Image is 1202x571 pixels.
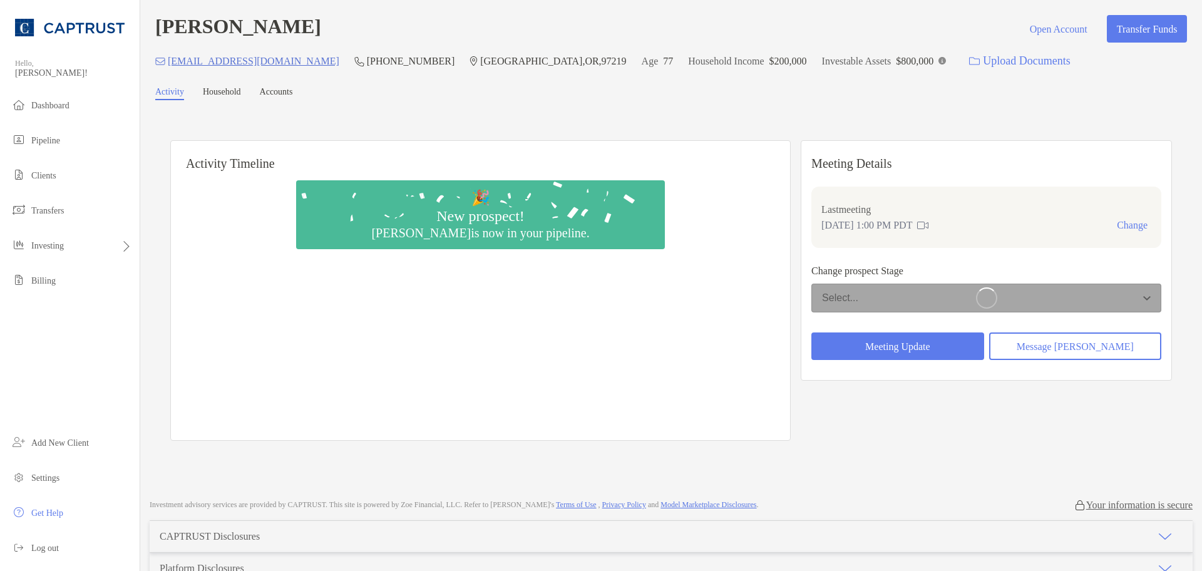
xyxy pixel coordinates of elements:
p: Household Income [688,53,764,69]
button: Message [PERSON_NAME] [989,332,1161,360]
img: button icon [969,57,980,66]
img: icon arrow [1158,529,1173,544]
img: get-help icon [11,505,26,520]
div: 🎉 [466,189,495,207]
button: Transfer Funds [1107,15,1187,43]
span: Pipeline [31,136,60,145]
p: Meeting Details [811,156,1161,172]
a: Activity [155,87,184,100]
img: dashboard icon [11,97,26,112]
h4: [PERSON_NAME] [155,15,321,43]
span: Add New Client [31,438,89,448]
p: Last meeting [821,202,1151,217]
p: [PHONE_NUMBER] [367,53,455,69]
div: [PERSON_NAME] is now in your pipeline. [366,225,594,240]
span: Transfers [31,206,64,215]
p: [EMAIL_ADDRESS][DOMAIN_NAME] [168,53,339,69]
a: Accounts [260,87,293,100]
p: 77 [663,53,673,69]
p: Investment advisory services are provided by CAPTRUST . This site is powered by Zoe Financial, LL... [150,500,759,510]
span: Get Help [31,508,63,518]
h6: Activity Timeline [171,141,790,171]
span: Log out [31,543,59,553]
span: Dashboard [31,101,69,110]
img: pipeline icon [11,132,26,147]
button: Open Account [1020,15,1097,43]
button: Meeting Update [811,332,984,360]
img: Confetti [296,180,665,239]
p: Age [642,53,659,69]
a: Household [203,87,241,100]
a: Model Marketplace Disclosures [660,500,756,509]
span: Settings [31,473,59,483]
img: Location Icon [470,56,478,66]
button: Change [1113,219,1151,232]
span: Billing [31,276,56,285]
span: Clients [31,171,56,180]
div: New prospect! [431,207,530,225]
p: [DATE] 1:00 PM PDT [821,217,912,233]
img: Phone Icon [354,56,364,66]
img: investing icon [11,237,26,252]
p: Your information is secure [1086,499,1193,511]
img: Info Icon [938,57,946,64]
p: $200,000 [769,53,807,69]
img: communication type [917,220,928,230]
span: [PERSON_NAME]! [15,68,132,78]
img: billing icon [11,272,26,287]
img: CAPTRUST Logo [15,5,125,50]
a: Upload Documents [961,48,1078,75]
a: Terms of Use [556,500,596,509]
img: logout icon [11,540,26,555]
span: Investing [31,241,64,250]
p: [GEOGRAPHIC_DATA] , OR , 97219 [480,53,626,69]
img: Email Icon [155,58,165,65]
img: add_new_client icon [11,435,26,450]
p: $800,000 [896,53,933,69]
p: Investable Assets [822,53,891,69]
img: clients icon [11,167,26,182]
a: Privacy Policy [602,500,646,509]
img: settings icon [11,470,26,485]
div: CAPTRUST Disclosures [160,531,260,542]
img: transfers icon [11,202,26,217]
p: Change prospect Stage [811,263,1161,279]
